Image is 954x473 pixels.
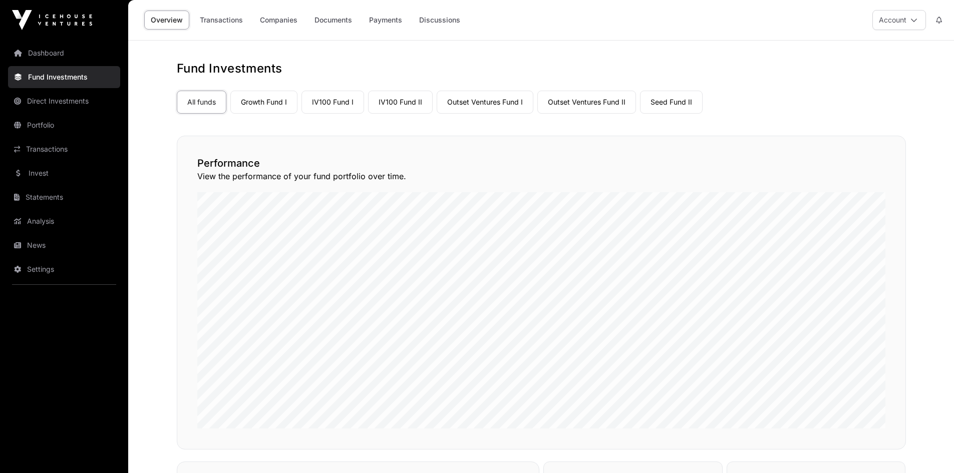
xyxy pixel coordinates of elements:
[413,11,467,30] a: Discussions
[177,91,226,114] a: All funds
[8,66,120,88] a: Fund Investments
[8,186,120,208] a: Statements
[872,10,926,30] button: Account
[904,425,954,473] iframe: Chat Widget
[8,114,120,136] a: Portfolio
[537,91,636,114] a: Outset Ventures Fund II
[437,91,533,114] a: Outset Ventures Fund I
[253,11,304,30] a: Companies
[8,138,120,160] a: Transactions
[640,91,703,114] a: Seed Fund II
[8,258,120,280] a: Settings
[177,61,906,77] h1: Fund Investments
[308,11,359,30] a: Documents
[8,234,120,256] a: News
[230,91,297,114] a: Growth Fund I
[144,11,189,30] a: Overview
[12,10,92,30] img: Icehouse Ventures Logo
[8,162,120,184] a: Invest
[193,11,249,30] a: Transactions
[301,91,364,114] a: IV100 Fund I
[368,91,433,114] a: IV100 Fund II
[8,42,120,64] a: Dashboard
[363,11,409,30] a: Payments
[197,156,885,170] h2: Performance
[197,170,885,182] p: View the performance of your fund portfolio over time.
[8,210,120,232] a: Analysis
[8,90,120,112] a: Direct Investments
